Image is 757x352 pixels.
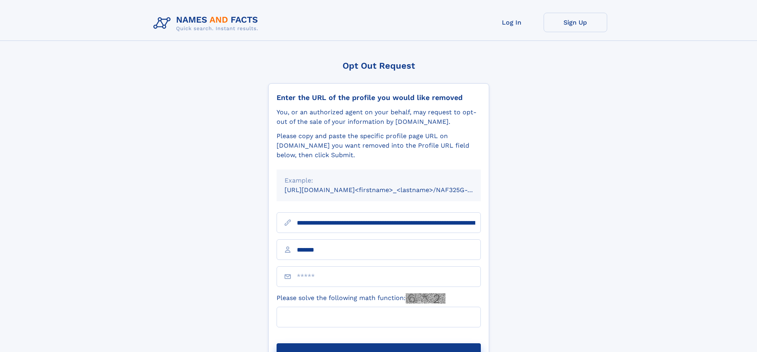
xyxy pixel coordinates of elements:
small: [URL][DOMAIN_NAME]<firstname>_<lastname>/NAF325G-xxxxxxxx [285,186,496,194]
a: Sign Up [544,13,607,32]
div: You, or an authorized agent on your behalf, may request to opt-out of the sale of your informatio... [277,108,481,127]
label: Please solve the following math function: [277,293,445,304]
div: Enter the URL of the profile you would like removed [277,93,481,102]
img: Logo Names and Facts [150,13,265,34]
div: Example: [285,176,473,185]
a: Log In [480,13,544,32]
div: Please copy and paste the specific profile page URL on [DOMAIN_NAME] you want removed into the Pr... [277,131,481,160]
div: Opt Out Request [268,61,489,71]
